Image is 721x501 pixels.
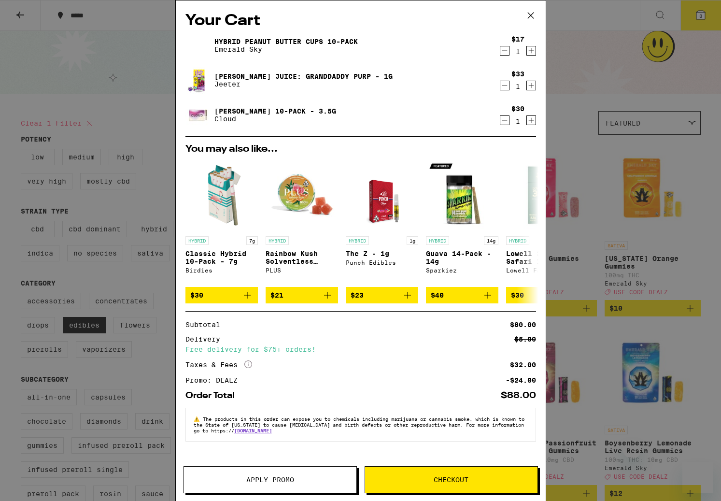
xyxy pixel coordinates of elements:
[407,236,418,245] p: 1g
[511,83,524,90] div: 1
[500,81,509,90] button: Decrement
[511,105,524,113] div: $30
[190,291,203,299] span: $30
[506,250,579,265] p: Lowell 35s: Mind Safari 10-Pack - 3.5g
[194,416,203,422] span: ⚠️
[511,48,524,56] div: 1
[501,391,536,400] div: $88.00
[365,466,538,493] button: Checkout
[506,287,579,303] button: Add to bag
[266,267,338,273] div: PLUS
[266,250,338,265] p: Rainbow Kush Solventless Gummies
[506,159,579,231] img: Lowell Farms - Lowell 35s: Mind Safari 10-Pack - 3.5g
[185,346,536,353] div: Free delivery for $75+ orders!
[434,476,468,483] span: Checkout
[500,46,509,56] button: Decrement
[346,159,418,287] a: Open page for The Z - 1g from Punch Edibles
[682,462,713,493] iframe: Button to launch messaging window
[266,159,338,287] a: Open page for Rainbow Kush Solventless Gummies from PLUS
[346,287,418,303] button: Add to bag
[185,159,258,287] a: Open page for Classic Hybrid 10-Pack - 7g from Birdies
[266,236,289,245] p: HYBRID
[194,416,524,433] span: The products in this order can expose you to chemicals including marijuana or cannabis smoke, whi...
[266,287,338,303] button: Add to bag
[185,321,227,328] div: Subtotal
[185,391,241,400] div: Order Total
[214,80,393,88] p: Jeeter
[426,159,498,287] a: Open page for Guava 14-Pack - 14g from Sparkiez
[214,107,336,115] a: [PERSON_NAME] 10-Pack - 3.5g
[185,360,252,369] div: Taxes & Fees
[185,287,258,303] button: Add to bag
[185,159,258,231] img: Birdies - Classic Hybrid 10-Pack - 7g
[346,236,369,245] p: HYBRID
[184,466,357,493] button: Apply Promo
[270,291,283,299] span: $21
[510,321,536,328] div: $80.00
[622,439,642,458] iframe: Close message
[346,259,418,266] div: Punch Edibles
[526,81,536,90] button: Increment
[266,159,338,231] img: PLUS - Rainbow Kush Solventless Gummies
[234,428,272,433] a: [DOMAIN_NAME]
[511,35,524,43] div: $17
[185,32,212,59] img: Hybrid Peanut Butter Cups 10-Pack
[185,67,212,94] img: Jeeter Juice: Granddaddy Purp - 1g
[185,10,536,32] h2: Your Cart
[346,250,418,258] p: The Z - 1g
[214,38,358,45] a: Hybrid Peanut Butter Cups 10-Pack
[185,267,258,273] div: Birdies
[484,236,498,245] p: 14g
[506,159,579,287] a: Open page for Lowell 35s: Mind Safari 10-Pack - 3.5g from Lowell Farms
[214,72,393,80] a: [PERSON_NAME] Juice: Granddaddy Purp - 1g
[185,377,244,384] div: Promo: DEALZ
[246,236,258,245] p: 7g
[511,70,524,78] div: $33
[514,336,536,343] div: $5.00
[506,236,529,245] p: HYBRID
[431,291,444,299] span: $40
[526,115,536,125] button: Increment
[511,291,524,299] span: $30
[426,236,449,245] p: HYBRID
[185,250,258,265] p: Classic Hybrid 10-Pack - 7g
[351,291,364,299] span: $23
[506,267,579,273] div: Lowell Farms
[526,46,536,56] button: Increment
[214,115,336,123] p: Cloud
[185,336,227,343] div: Delivery
[246,476,294,483] span: Apply Promo
[214,45,358,53] p: Emerald Sky
[426,267,498,273] div: Sparkiez
[426,159,498,231] img: Sparkiez - Guava 14-Pack - 14g
[510,361,536,368] div: $32.00
[506,377,536,384] div: -$24.00
[185,101,212,129] img: Runtz 10-Pack - 3.5g
[426,250,498,265] p: Guava 14-Pack - 14g
[185,144,536,154] h2: You may also like...
[511,117,524,125] div: 1
[426,287,498,303] button: Add to bag
[500,115,509,125] button: Decrement
[353,159,410,231] img: Punch Edibles - The Z - 1g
